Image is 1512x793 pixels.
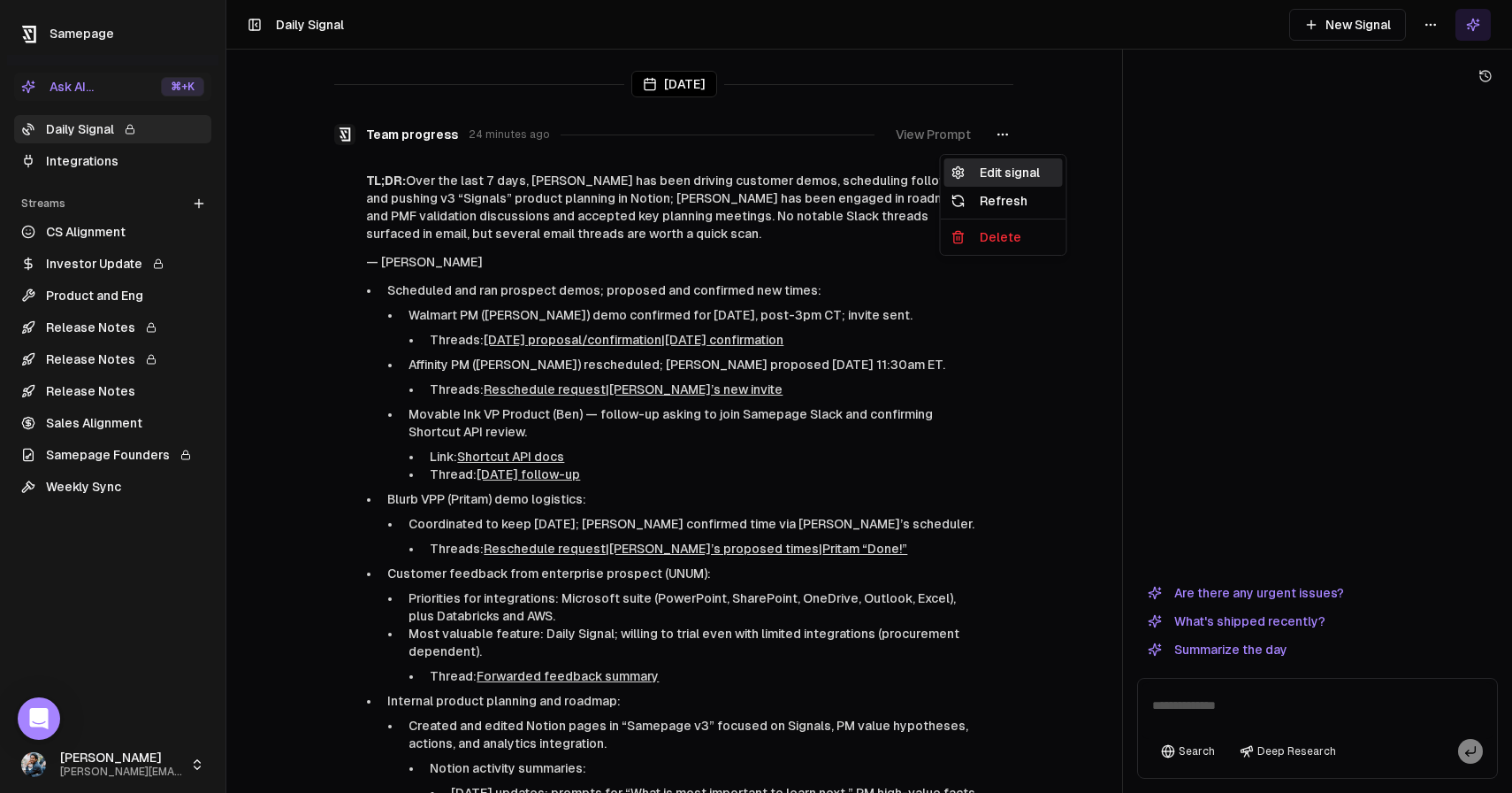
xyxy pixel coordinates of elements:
[944,187,1063,215] div: Refresh
[60,751,183,766] span: [PERSON_NAME]
[14,147,211,175] a: Integrations
[944,158,1063,187] div: Edit signal
[423,448,981,466] li: Link:
[484,542,606,556] a: Reschedule request
[423,667,981,685] li: Thread:
[401,405,981,483] li: Movable Ink VP Product (Ben) — follow-up asking to join Samepage Slack and confirming Shortcut AP...
[401,515,981,558] li: Coordinated to keep [DATE]; [PERSON_NAME] confirmed time via [PERSON_NAME]’s scheduler.
[1231,739,1345,764] button: Deep Research
[469,127,550,142] span: 24 minutes ago
[387,565,981,582] p: Customer feedback from enterprise prospect (UNUM):
[423,331,981,349] li: Threads: |
[14,409,211,437] a: Sales Alignment
[423,381,981,398] li: Threads: |
[1137,582,1355,604] button: Are there any urgent issues?
[18,697,60,740] div: Open Intercom Messenger
[387,490,981,508] p: Blurb VPP (Pritam) demo logistics:
[1137,639,1298,660] button: Summarize the day
[631,71,717,97] div: [DATE]
[60,766,183,779] span: [PERSON_NAME][EMAIL_ADDRESS]
[423,466,981,483] li: Thread:
[14,73,211,101] button: Ask AI...⌘+K
[366,253,981,271] p: — [PERSON_NAME]
[276,16,344,34] h1: Daily Signal
[401,356,981,398] li: Affinity PM ([PERSON_NAME]) rescheduled; [PERSON_NAME] proposed [DATE] 11:30am ET.
[1289,9,1406,41] button: New Signal
[161,77,204,96] div: ⌘ +K
[14,218,211,246] a: CS Alignment
[944,223,1063,251] div: Delete
[21,752,46,777] img: 1695405595226.jpeg
[366,126,458,143] span: Team progress
[401,589,981,625] li: Priorities for integrations: Microsoft suite (PowerPoint, SharePoint, OneDrive, Outlook, Excel), ...
[366,173,406,188] strong: TL;DR:
[14,743,211,786] button: [PERSON_NAME][PERSON_NAME][EMAIL_ADDRESS]
[50,27,114,41] span: Samepage
[609,382,783,396] a: [PERSON_NAME]’s new invite
[14,281,211,310] a: Product and Eng
[457,450,564,464] a: Shortcut API docs
[1137,611,1336,632] button: What's shipped recently?
[401,306,981,349] li: Walmart PM ([PERSON_NAME]) demo confirmed for [DATE], post-3pm CT; invite sent.
[477,467,580,481] a: [DATE] follow-up
[14,473,211,501] a: Weekly Sync
[14,250,211,278] a: Investor Update
[334,124,355,145] img: Samepage
[822,542,907,556] a: Pritam “Done!”
[21,78,94,96] div: Ask AI...
[484,382,606,396] a: Reschedule request
[14,377,211,405] a: Release Notes
[387,281,981,299] p: Scheduled and ran prospect demos; proposed and confirmed new times:
[665,333,783,347] a: [DATE] confirmation
[1152,739,1224,764] button: Search
[423,540,981,558] li: Threads: | |
[14,345,211,373] a: Release Notes
[609,542,819,556] a: [PERSON_NAME]’s proposed times
[14,115,211,143] a: Daily Signal
[14,189,211,218] div: Streams
[14,313,211,342] a: Release Notes
[885,119,981,150] button: View Prompt
[484,333,661,347] a: [DATE] proposal/confirmation
[366,172,981,243] p: Over the last 7 days, [PERSON_NAME] has been driving customer demos, scheduling follow-ups, and p...
[387,692,981,710] p: Internal product planning and roadmap:
[477,669,659,683] a: Forwarded feedback summary
[14,441,211,469] a: Samepage Founders
[401,625,981,685] li: Most valuable feature: Daily Signal; willing to trial even with limited integrations (procurement...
